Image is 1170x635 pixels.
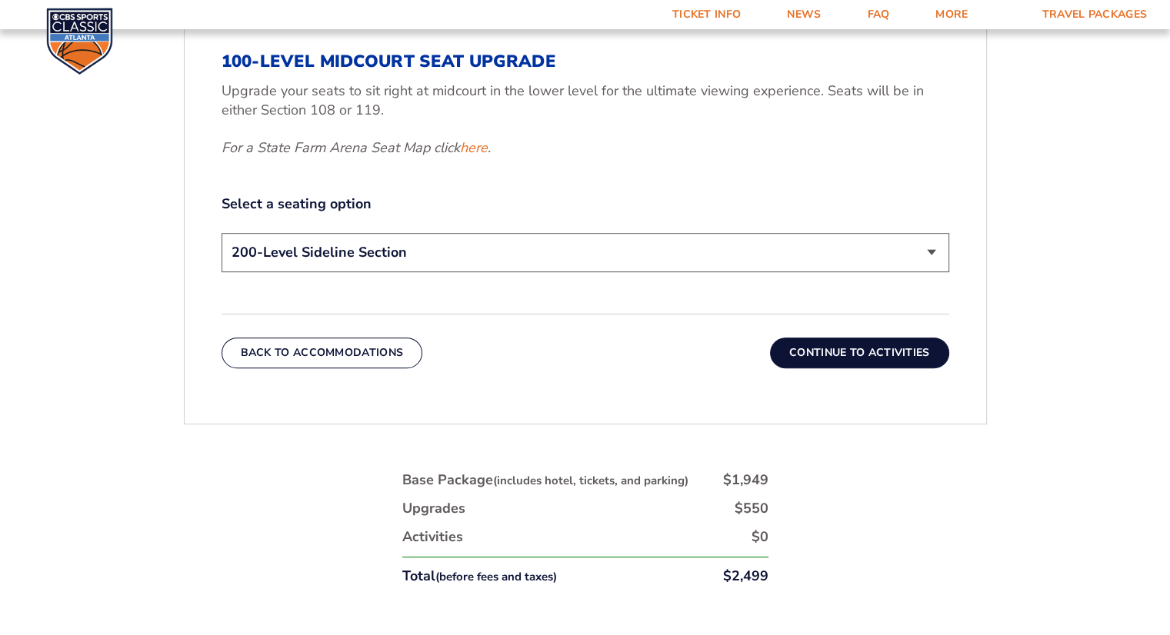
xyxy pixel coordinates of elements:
p: Upgrade your seats to sit right at midcourt in the lower level for the ultimate viewing experienc... [222,81,949,120]
a: here [460,138,488,158]
small: (includes hotel, tickets, and parking) [493,473,688,488]
div: $550 [735,499,768,518]
button: Back To Accommodations [222,337,423,368]
h3: 100-Level Midcourt Seat Upgrade [222,52,949,71]
img: CBS Sports Classic [46,8,113,75]
div: $0 [752,527,768,547]
em: For a State Farm Arena Seat Map click . [222,138,491,157]
div: Total [402,567,557,586]
div: $1,949 [723,470,768,490]
button: Continue To Activities [770,337,949,368]
label: Select a seating option [222,194,949,214]
div: Upgrades [402,499,465,518]
div: $2,499 [723,567,768,586]
div: Activities [402,527,463,547]
div: Base Package [402,470,688,490]
small: (before fees and taxes) [435,569,557,584]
